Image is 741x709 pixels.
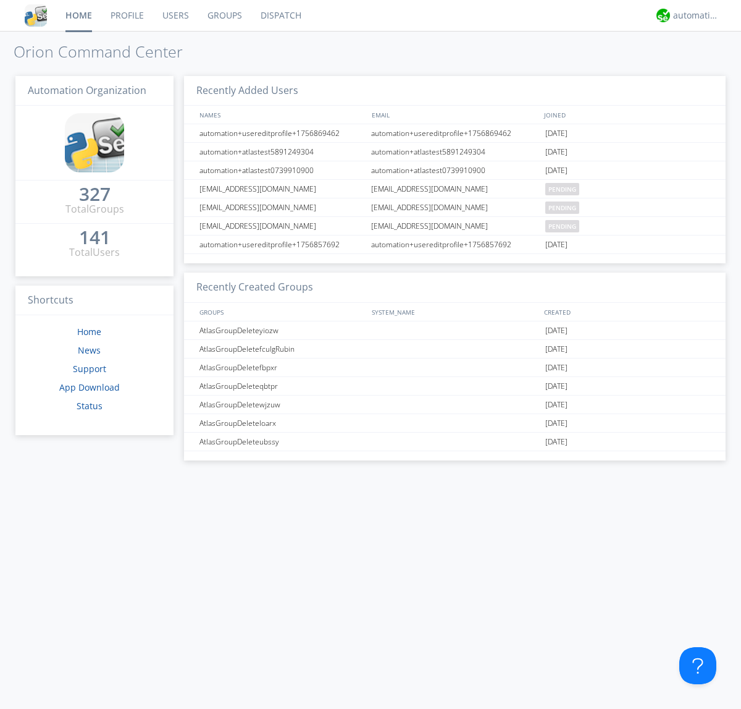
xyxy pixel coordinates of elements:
[545,183,579,195] span: pending
[184,180,726,198] a: [EMAIL_ADDRESS][DOMAIN_NAME][EMAIL_ADDRESS][DOMAIN_NAME]pending
[79,231,111,245] a: 141
[79,188,111,200] div: 327
[368,143,542,161] div: automation+atlastest5891249304
[28,83,146,97] span: Automation Organization
[77,326,101,338] a: Home
[196,359,367,376] div: AtlasGroupDeletefbpxr
[184,217,726,236] a: [EMAIL_ADDRESS][DOMAIN_NAME][EMAIL_ADDRESS][DOMAIN_NAME]pending
[545,321,567,340] span: [DATE]
[184,236,726,254] a: automation+usereditprofile+1756857692automation+usereditprofile+1756857692[DATE]
[545,396,567,414] span: [DATE]
[545,220,579,232] span: pending
[184,377,726,396] a: AtlasGroupDeleteqbtpr[DATE]
[368,161,542,179] div: automation+atlastest0739910900
[368,124,542,142] div: automation+usereditprofile+1756869462
[369,106,541,124] div: EMAIL
[184,143,726,161] a: automation+atlastest5891249304automation+atlastest5891249304[DATE]
[184,433,726,451] a: AtlasGroupDeleteubssy[DATE]
[368,198,542,216] div: [EMAIL_ADDRESS][DOMAIN_NAME]
[196,303,366,321] div: GROUPS
[15,286,174,316] h3: Shortcuts
[196,433,367,451] div: AtlasGroupDeleteubssy
[368,217,542,235] div: [EMAIL_ADDRESS][DOMAIN_NAME]
[196,396,367,414] div: AtlasGroupDeletewjzuw
[79,231,111,244] div: 141
[65,113,124,172] img: cddb5a64eb264b2086981ab96f4c1ba7
[196,340,367,358] div: AtlasGroupDeletefculgRubin
[184,76,726,106] h3: Recently Added Users
[196,161,367,179] div: automation+atlastest0739910900
[368,180,542,198] div: [EMAIL_ADDRESS][DOMAIN_NAME]
[196,377,367,395] div: AtlasGroupDeleteqbtpr
[78,344,101,356] a: News
[196,106,366,124] div: NAMES
[541,106,714,124] div: JOINED
[541,303,714,321] div: CREATED
[196,321,367,339] div: AtlasGroupDeleteyiozw
[184,321,726,340] a: AtlasGroupDeleteyiozw[DATE]
[673,9,719,22] div: automation+atlas
[545,124,567,143] span: [DATE]
[656,9,670,22] img: d2d01cd9b4174d08988066c6d424eccd
[184,124,726,143] a: automation+usereditprofile+1756869462automation+usereditprofile+1756869462[DATE]
[184,396,726,414] a: AtlasGroupDeletewjzuw[DATE]
[184,198,726,217] a: [EMAIL_ADDRESS][DOMAIN_NAME][EMAIL_ADDRESS][DOMAIN_NAME]pending
[369,303,541,321] div: SYSTEM_NAME
[196,217,367,235] div: [EMAIL_ADDRESS][DOMAIN_NAME]
[196,198,367,216] div: [EMAIL_ADDRESS][DOMAIN_NAME]
[196,143,367,161] div: automation+atlastest5891249304
[545,359,567,377] span: [DATE]
[65,202,124,216] div: Total Groups
[545,414,567,433] span: [DATE]
[545,433,567,451] span: [DATE]
[184,161,726,180] a: automation+atlastest0739910900automation+atlastest0739910900[DATE]
[184,340,726,359] a: AtlasGroupDeletefculgRubin[DATE]
[545,161,567,180] span: [DATE]
[196,124,367,142] div: automation+usereditprofile+1756869462
[59,381,120,393] a: App Download
[545,236,567,254] span: [DATE]
[196,180,367,198] div: [EMAIL_ADDRESS][DOMAIN_NAME]
[69,245,120,260] div: Total Users
[679,647,716,684] iframe: Toggle Customer Support
[545,377,567,396] span: [DATE]
[77,400,103,412] a: Status
[196,414,367,432] div: AtlasGroupDeleteloarx
[25,4,47,27] img: cddb5a64eb264b2086981ab96f4c1ba7
[184,273,726,303] h3: Recently Created Groups
[545,202,579,214] span: pending
[545,340,567,359] span: [DATE]
[79,188,111,202] a: 327
[545,143,567,161] span: [DATE]
[73,363,106,375] a: Support
[184,414,726,433] a: AtlasGroupDeleteloarx[DATE]
[184,359,726,377] a: AtlasGroupDeletefbpxr[DATE]
[368,236,542,253] div: automation+usereditprofile+1756857692
[196,236,367,253] div: automation+usereditprofile+1756857692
